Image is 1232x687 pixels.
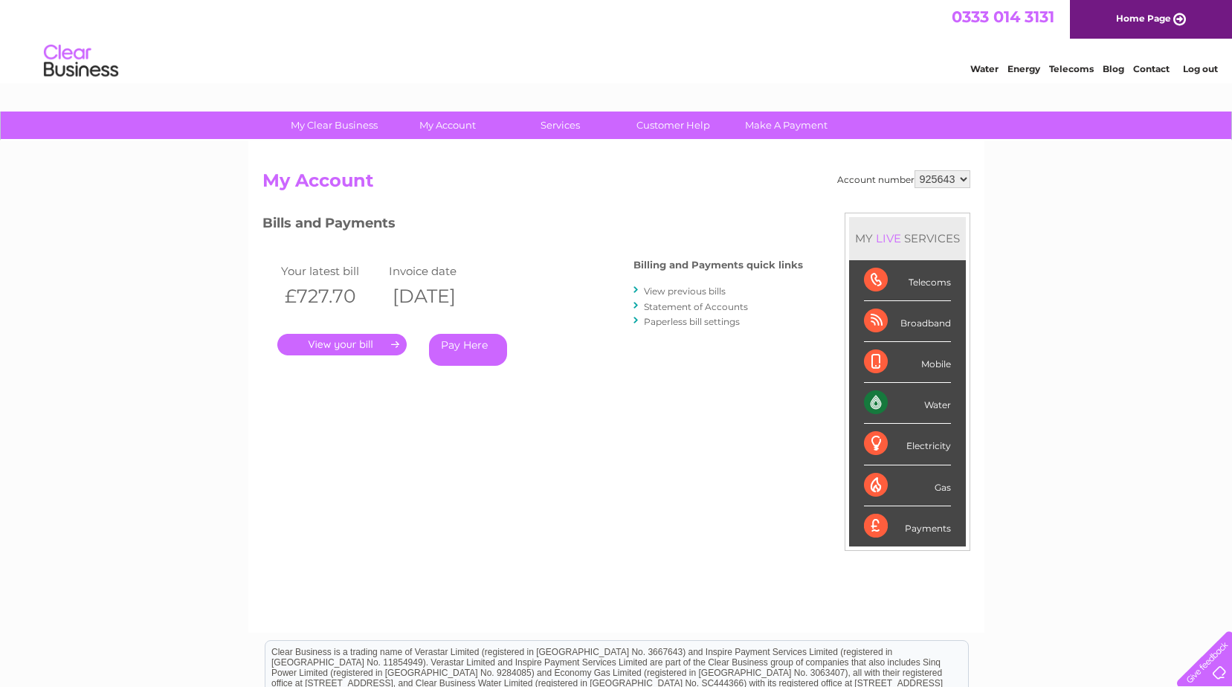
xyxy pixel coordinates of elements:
a: Log out [1183,63,1218,74]
a: Paperless bill settings [644,316,740,327]
a: Services [499,112,622,139]
h3: Bills and Payments [262,213,803,239]
div: Mobile [864,342,951,383]
a: Water [970,63,999,74]
a: Pay Here [429,334,507,366]
h2: My Account [262,170,970,199]
div: Gas [864,465,951,506]
img: logo.png [43,39,119,84]
a: 0333 014 3131 [952,7,1054,26]
a: Statement of Accounts [644,301,748,312]
a: Energy [1007,63,1040,74]
a: View previous bills [644,286,726,297]
a: . [277,334,407,355]
div: LIVE [873,231,904,245]
div: Account number [837,170,970,188]
div: Telecoms [864,260,951,301]
div: Clear Business is a trading name of Verastar Limited (registered in [GEOGRAPHIC_DATA] No. 3667643... [265,8,968,72]
div: Electricity [864,424,951,465]
th: [DATE] [385,281,493,312]
a: Make A Payment [725,112,848,139]
h4: Billing and Payments quick links [633,259,803,271]
td: Your latest bill [277,261,385,281]
a: Blog [1103,63,1124,74]
div: Payments [864,506,951,546]
a: My Account [386,112,509,139]
a: Contact [1133,63,1170,74]
a: Customer Help [612,112,735,139]
a: My Clear Business [273,112,396,139]
th: £727.70 [277,281,385,312]
div: Broadband [864,301,951,342]
div: Water [864,383,951,424]
a: Telecoms [1049,63,1094,74]
td: Invoice date [385,261,493,281]
div: MY SERVICES [849,217,966,259]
